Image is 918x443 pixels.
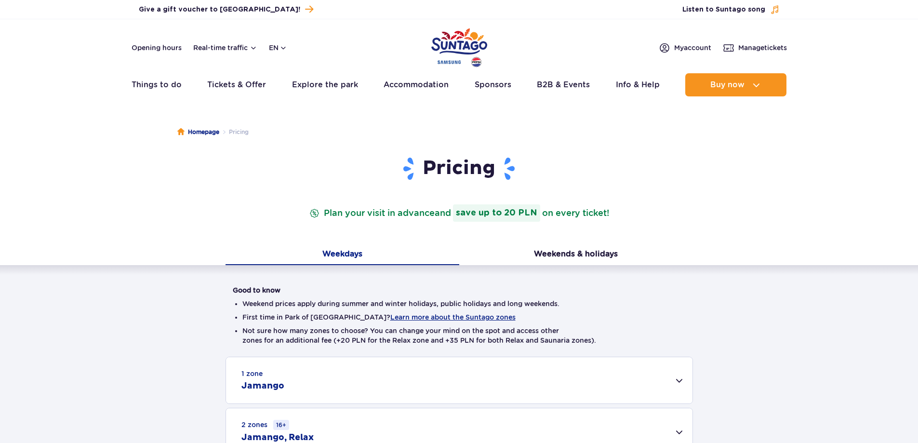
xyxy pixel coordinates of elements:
[685,73,786,96] button: Buy now
[475,73,511,96] a: Sponsors
[537,73,590,96] a: B2B & Events
[193,44,257,52] button: Real-time traffic
[431,24,487,68] a: Park of Poland
[682,5,780,14] button: Listen to Suntago song
[292,73,358,96] a: Explore the park
[242,312,676,322] li: First time in Park of [GEOGRAPHIC_DATA]?
[241,369,263,378] small: 1 zone
[682,5,765,14] span: Listen to Suntago song
[233,156,686,181] h1: Pricing
[219,127,249,137] li: Pricing
[233,286,280,294] strong: Good to know
[139,5,300,14] span: Give a gift voucher to [GEOGRAPHIC_DATA]!
[226,245,459,265] button: Weekdays
[738,43,787,53] span: Manage tickets
[207,73,266,96] a: Tickets & Offer
[459,245,693,265] button: Weekends & holidays
[453,204,540,222] strong: save up to 20 PLN
[242,326,676,345] li: Not sure how many zones to choose? You can change your mind on the spot and access other zones fo...
[307,204,611,222] p: Plan your visit in advance on every ticket!
[139,3,313,16] a: Give a gift voucher to [GEOGRAPHIC_DATA]!
[241,380,284,392] h2: Jamango
[242,299,676,309] li: Weekend prices apply during summer and winter holidays, public holidays and long weekends.
[674,43,711,53] span: My account
[390,313,516,321] button: Learn more about the Suntago zones
[241,420,289,430] small: 2 zones
[384,73,449,96] a: Accommodation
[132,43,182,53] a: Opening hours
[269,43,287,53] button: en
[659,42,711,54] a: Myaccount
[723,42,787,54] a: Managetickets
[710,81,745,89] span: Buy now
[177,127,219,137] a: Homepage
[616,73,660,96] a: Info & Help
[132,73,182,96] a: Things to do
[273,420,289,430] small: 16+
